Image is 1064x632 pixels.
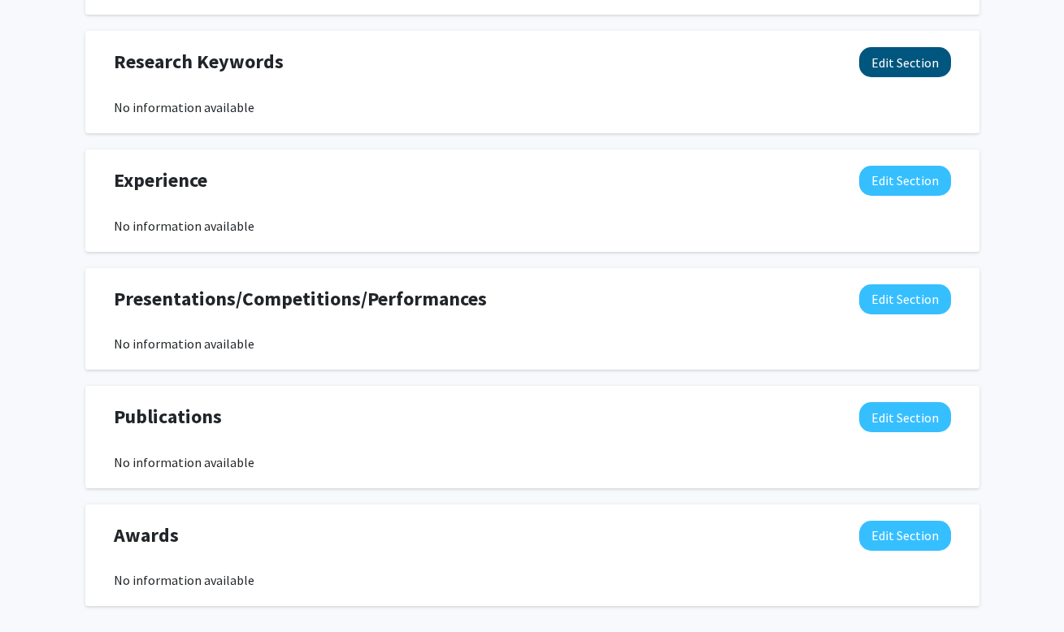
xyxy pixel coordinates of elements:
div: No information available [114,97,951,117]
div: No information available [114,334,951,353]
iframe: Chat [12,559,69,620]
button: Edit Experience [859,166,951,196]
button: Edit Publications [859,402,951,432]
span: Publications [114,402,222,431]
div: No information available [114,452,951,472]
span: Experience [114,166,207,195]
button: Edit Research Keywords [859,47,951,77]
span: Presentations/Competitions/Performances [114,284,487,314]
div: No information available [114,216,951,236]
div: No information available [114,570,951,590]
span: Awards [114,521,179,550]
button: Edit Presentations/Competitions/Performances [859,284,951,314]
span: Research Keywords [114,47,284,76]
button: Edit Awards [859,521,951,551]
